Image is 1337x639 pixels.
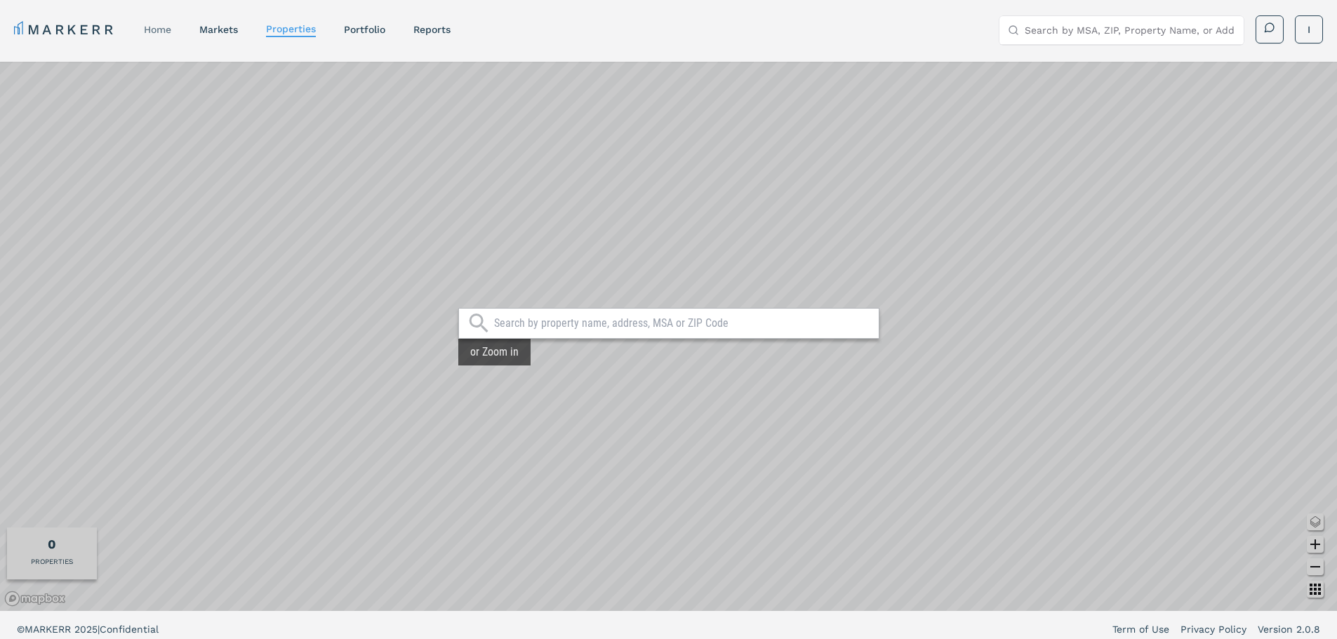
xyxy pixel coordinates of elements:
div: or Zoom in [458,339,531,365]
span: MARKERR [25,624,74,635]
a: Term of Use [1112,622,1169,636]
span: 2025 | [74,624,100,635]
a: Mapbox logo [4,591,66,607]
span: I [1308,22,1310,36]
span: © [17,624,25,635]
a: Privacy Policy [1180,622,1246,636]
button: Change style map button [1307,513,1324,530]
button: Other options map button [1307,581,1324,598]
a: properties [266,23,316,34]
div: PROPERTIES [31,556,73,567]
input: Search by property name, address, MSA or ZIP Code [494,316,872,330]
a: MARKERR [14,20,116,39]
a: home [144,24,171,35]
a: Portfolio [344,24,385,35]
span: Confidential [100,624,159,635]
a: markets [199,24,238,35]
a: reports [413,24,451,35]
button: Zoom out map button [1307,558,1324,575]
input: Search by MSA, ZIP, Property Name, or Address [1025,16,1235,44]
button: I [1295,15,1323,43]
button: Zoom in map button [1307,536,1324,553]
a: Version 2.0.8 [1258,622,1320,636]
div: Total of properties [48,534,56,553]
